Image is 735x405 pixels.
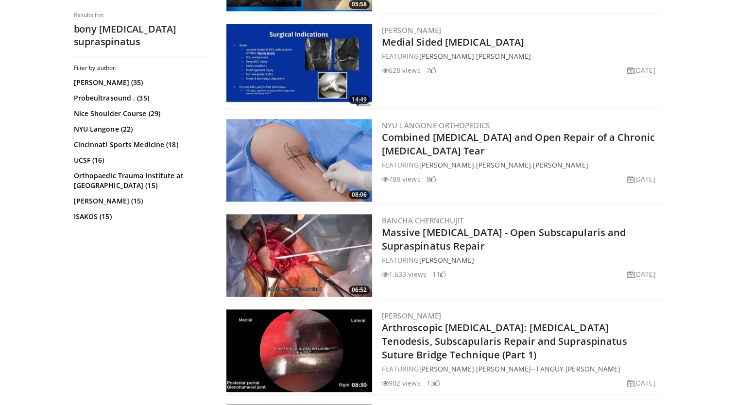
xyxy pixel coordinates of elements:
a: ISAKOS (15) [74,212,207,221]
a: NYU Langone (22) [74,124,207,134]
li: 902 views [382,378,421,388]
a: [PERSON_NAME] [533,160,588,169]
a: 08:06 [226,119,372,202]
img: cd0ba2c3-972a-40db-82cc-3495c9ac7b85.300x170_q85_crop-smart_upscale.jpg [226,214,372,297]
a: [PERSON_NAME] [565,364,620,373]
li: 13 [427,378,440,388]
li: 7 [427,65,436,75]
a: 14:49 [226,24,372,106]
div: FEATURING , , [382,160,660,170]
li: 11 [432,269,446,279]
h3: Filter by author: [74,64,210,72]
a: Massive [MEDICAL_DATA] - Open Subscapularis and Supraspinatus Repair [382,226,626,253]
li: 628 views [382,65,421,75]
img: 1093b870-8a95-4b77-8e14-87309390d0f5.300x170_q85_crop-smart_upscale.jpg [226,24,372,106]
li: 788 views [382,174,421,184]
li: [DATE] [627,65,656,75]
a: Nice Shoulder Course (29) [74,109,207,118]
a: [PERSON_NAME] [382,311,442,321]
li: [DATE] [627,269,656,279]
a: Probeultrasound . (35) [74,93,207,103]
a: NYU Langone Orthopedics [382,120,490,130]
li: 8 [427,174,436,184]
img: 36adf7c1-0390-40aa-a6a5-3bd17e4af4c4.300x170_q85_crop-smart_upscale.jpg [226,309,372,392]
div: FEATURING , [382,51,660,61]
a: [PERSON_NAME] [382,25,442,35]
p: Results for: [74,11,210,19]
span: 08:30 [349,381,370,389]
a: Cincinnati Sports Medicine (18) [74,140,207,150]
img: f48d6656-3381-4ece-aa46-d811da40560c.jpg.300x170_q85_crop-smart_upscale.jpg [226,119,372,202]
a: [PERSON_NAME] [419,51,474,61]
a: Bancha Chernchujit [382,216,464,225]
a: UCSF (16) [74,155,207,165]
a: 08:30 [226,309,372,392]
a: Orthopaedic Trauma Institute at [GEOGRAPHIC_DATA] (15) [74,171,207,190]
a: [PERSON_NAME] [419,160,474,169]
a: [PERSON_NAME]--Tanguy [476,364,564,373]
div: FEATURING [382,255,660,265]
a: [PERSON_NAME] (35) [74,78,207,87]
a: Combined [MEDICAL_DATA] and Open Repair of a Chronic [MEDICAL_DATA] Tear [382,131,655,157]
a: 06:52 [226,214,372,297]
li: 1,633 views [382,269,427,279]
span: 08:06 [349,190,370,199]
a: Arthroscopic [MEDICAL_DATA]: [MEDICAL_DATA] Tenodesis, Subscapularis Repair and Supraspinatus Sut... [382,321,628,361]
li: [DATE] [627,378,656,388]
a: [PERSON_NAME] [476,160,531,169]
li: [DATE] [627,174,656,184]
span: 14:49 [349,95,370,104]
a: [PERSON_NAME] [476,51,531,61]
a: Medial Sided [MEDICAL_DATA] [382,35,525,49]
span: 06:52 [349,286,370,294]
div: FEATURING , , [382,364,660,374]
a: [PERSON_NAME] (15) [74,196,207,206]
a: [PERSON_NAME] [419,255,474,265]
h2: bony [MEDICAL_DATA] supraspinatus [74,23,210,48]
a: [PERSON_NAME] [419,364,474,373]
